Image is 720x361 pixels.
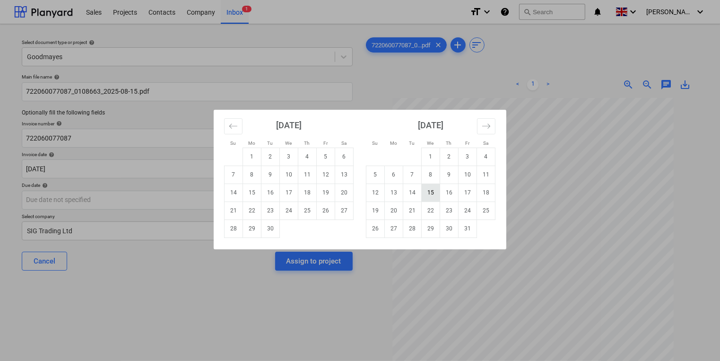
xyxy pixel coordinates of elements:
[280,202,298,220] td: Wednesday, September 24, 2025
[317,202,335,220] td: Friday, September 26, 2025
[261,166,280,184] td: Tuesday, September 9, 2025
[214,110,506,249] div: Calendar
[477,184,495,202] td: Saturday, October 18, 2025
[422,202,440,220] td: Wednesday, October 22, 2025
[261,220,280,238] td: Tuesday, September 30, 2025
[385,220,403,238] td: Monday, October 27, 2025
[323,141,328,146] small: Fr
[280,166,298,184] td: Wednesday, September 10, 2025
[225,184,243,202] td: Sunday, September 14, 2025
[422,148,440,166] td: Wednesday, October 1, 2025
[477,118,495,134] button: Move forward to switch to the next month.
[477,148,495,166] td: Saturday, October 4, 2025
[446,141,452,146] small: Th
[385,166,403,184] td: Monday, October 6, 2025
[418,120,443,130] strong: [DATE]
[243,220,261,238] td: Monday, September 29, 2025
[261,202,280,220] td: Tuesday, September 23, 2025
[231,141,236,146] small: Su
[427,141,434,146] small: We
[403,166,422,184] td: Tuesday, October 7, 2025
[459,148,477,166] td: Friday, October 3, 2025
[366,184,385,202] td: Sunday, October 12, 2025
[243,148,261,166] td: Monday, September 1, 2025
[276,120,302,130] strong: [DATE]
[225,166,243,184] td: Sunday, September 7, 2025
[440,166,459,184] td: Thursday, October 9, 2025
[459,166,477,184] td: Friday, October 10, 2025
[459,202,477,220] td: Friday, October 24, 2025
[335,202,354,220] td: Saturday, September 27, 2025
[261,184,280,202] td: Tuesday, September 16, 2025
[304,141,310,146] small: Th
[459,220,477,238] td: Friday, October 31, 2025
[440,148,459,166] td: Thursday, October 2, 2025
[268,141,273,146] small: Tu
[280,184,298,202] td: Wednesday, September 17, 2025
[225,220,243,238] td: Sunday, September 28, 2025
[673,316,720,361] iframe: Chat Widget
[422,166,440,184] td: Wednesday, October 8, 2025
[317,148,335,166] td: Friday, September 5, 2025
[335,148,354,166] td: Saturday, September 6, 2025
[366,166,385,184] td: Sunday, October 5, 2025
[477,202,495,220] td: Saturday, October 25, 2025
[248,141,255,146] small: Mo
[335,184,354,202] td: Saturday, September 20, 2025
[390,141,397,146] small: Mo
[440,184,459,202] td: Thursday, October 16, 2025
[298,202,317,220] td: Thursday, September 25, 2025
[373,141,378,146] small: Su
[317,184,335,202] td: Friday, September 19, 2025
[403,220,422,238] td: Tuesday, October 28, 2025
[298,148,317,166] td: Thursday, September 4, 2025
[298,166,317,184] td: Thursday, September 11, 2025
[261,148,280,166] td: Tuesday, September 2, 2025
[335,166,354,184] td: Saturday, September 13, 2025
[243,166,261,184] td: Monday, September 8, 2025
[422,184,440,202] td: Wednesday, October 15, 2025
[403,184,422,202] td: Tuesday, October 14, 2025
[465,141,469,146] small: Fr
[243,184,261,202] td: Monday, September 15, 2025
[366,202,385,220] td: Sunday, October 19, 2025
[440,202,459,220] td: Thursday, October 23, 2025
[459,184,477,202] td: Friday, October 17, 2025
[224,118,243,134] button: Move backward to switch to the previous month.
[243,202,261,220] td: Monday, September 22, 2025
[317,166,335,184] td: Friday, September 12, 2025
[409,141,415,146] small: Tu
[483,141,488,146] small: Sa
[225,202,243,220] td: Sunday, September 21, 2025
[440,220,459,238] td: Thursday, October 30, 2025
[477,166,495,184] td: Saturday, October 11, 2025
[385,202,403,220] td: Monday, October 20, 2025
[403,202,422,220] td: Tuesday, October 21, 2025
[341,141,347,146] small: Sa
[286,141,292,146] small: We
[366,220,385,238] td: Sunday, October 26, 2025
[385,184,403,202] td: Monday, October 13, 2025
[298,184,317,202] td: Thursday, September 18, 2025
[280,148,298,166] td: Wednesday, September 3, 2025
[422,220,440,238] td: Wednesday, October 29, 2025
